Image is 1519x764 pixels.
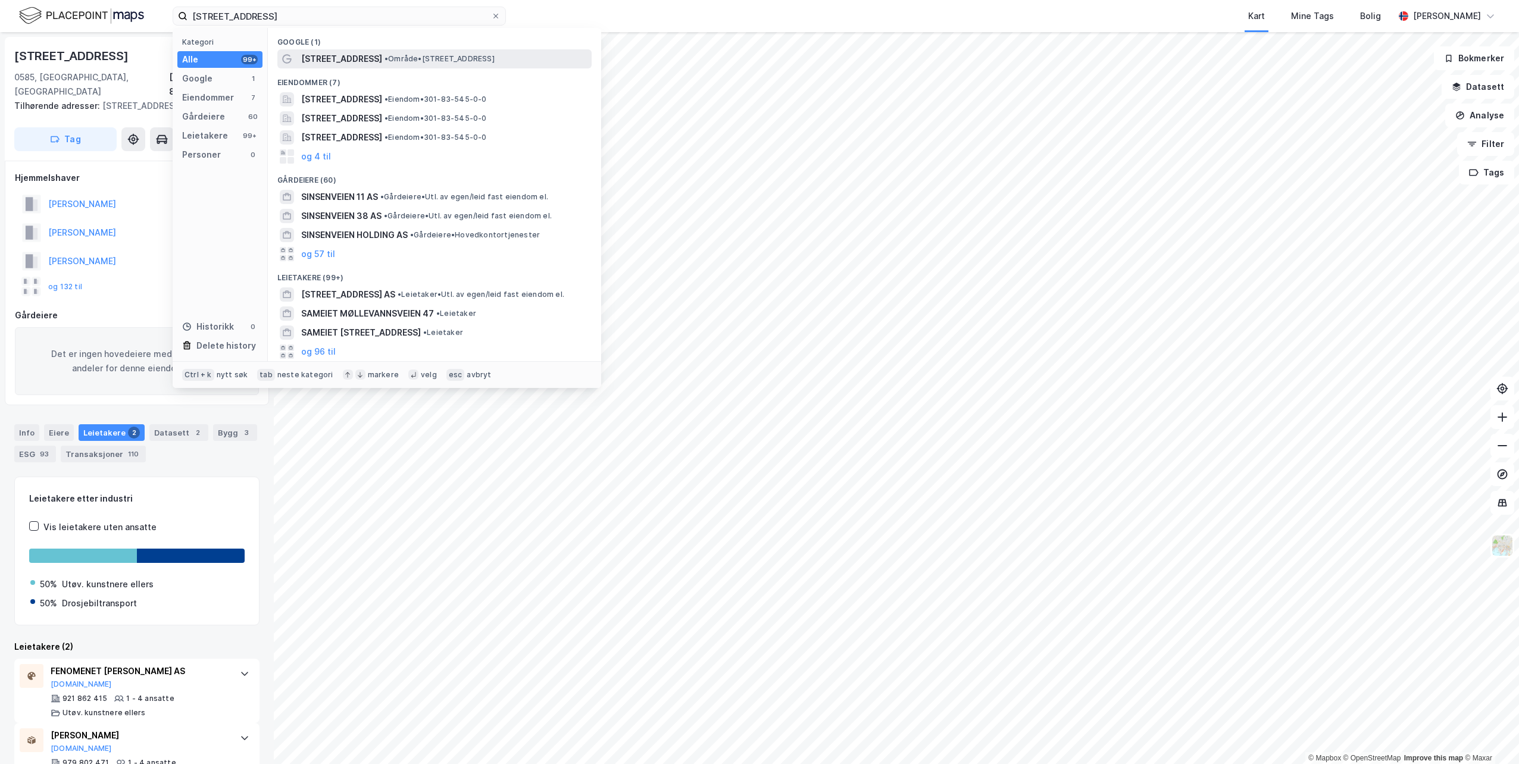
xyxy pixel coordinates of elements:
img: logo.f888ab2527a4732fd821a326f86c7f29.svg [19,5,144,26]
div: [GEOGRAPHIC_DATA], 83/15 [169,70,260,99]
div: avbryt [467,370,491,380]
iframe: Chat Widget [1459,707,1519,764]
div: Gårdeiere [182,109,225,124]
span: SAMEIET MØLLEVANNSVEIEN 47 [301,306,434,321]
div: 2 [192,427,204,439]
div: Leietakere [79,424,145,441]
div: Delete history [196,339,256,353]
div: Utøv. kunstnere ellers [62,577,154,591]
img: Z [1491,534,1514,557]
div: 7 [248,93,258,102]
span: Gårdeiere • Utl. av egen/leid fast eiendom el. [384,211,552,221]
div: Hjemmelshaver [15,171,259,185]
a: Mapbox [1308,754,1341,762]
span: • [436,309,440,318]
span: • [410,230,414,239]
div: 0 [248,150,258,159]
div: Leietakere [182,129,228,143]
input: Søk på adresse, matrikkel, gårdeiere, leietakere eller personer [187,7,491,25]
div: esc [446,369,465,381]
div: Alle [182,52,198,67]
span: SINSENVEIEN HOLDING AS [301,228,408,242]
span: Gårdeiere • Hovedkontortjenester [410,230,540,240]
div: 60 [248,112,258,121]
button: og 57 til [301,247,335,261]
button: Datasett [1442,75,1514,99]
span: Gårdeiere • Utl. av egen/leid fast eiendom el. [380,192,548,202]
span: Leietaker [423,328,463,337]
span: [STREET_ADDRESS] [301,52,382,66]
div: Datasett [149,424,208,441]
div: 99+ [241,55,258,64]
div: 1 - 4 ansatte [126,694,174,703]
div: 50% [40,577,57,591]
span: • [385,95,388,104]
div: 99+ [241,131,258,140]
div: Ctrl + k [182,369,214,381]
div: Utøv. kunstnere ellers [62,708,145,718]
div: Gårdeiere [15,308,259,322]
div: Leietakere (99+) [268,264,601,285]
span: • [385,114,388,123]
div: Kart [1248,9,1265,23]
div: Bolig [1360,9,1381,23]
div: nytt søk [217,370,248,380]
div: 110 [126,448,141,460]
span: Tilhørende adresser: [14,101,102,111]
button: og 96 til [301,345,336,359]
div: Mine Tags [1291,9,1334,23]
span: SAMEIET [STREET_ADDRESS] [301,325,421,340]
div: Leietakere etter industri [29,491,245,506]
span: • [380,192,384,201]
span: • [385,54,388,63]
div: 93 [37,448,51,460]
div: [STREET_ADDRESS] [14,99,250,113]
div: Gårdeiere (60) [268,166,601,187]
div: Transaksjoner [61,446,146,462]
div: 3 [240,427,252,439]
div: Historikk [182,320,234,334]
div: Det er ingen hovedeiere med signifikante andeler for denne eiendommen [15,327,259,395]
span: • [385,133,388,142]
a: Improve this map [1404,754,1463,762]
span: SINSENVEIEN 38 AS [301,209,382,223]
div: Bygg [213,424,257,441]
div: markere [368,370,399,380]
span: • [423,328,427,337]
div: Kontrollprogram for chat [1459,707,1519,764]
button: [DOMAIN_NAME] [51,744,112,753]
span: Eiendom • 301-83-545-0-0 [385,133,487,142]
div: [PERSON_NAME] [51,728,228,743]
span: Leietaker [436,309,476,318]
div: 1 [248,74,258,83]
button: og 4 til [301,149,331,164]
div: ESG [14,446,56,462]
div: FENOMENET [PERSON_NAME] AS [51,664,228,678]
span: [STREET_ADDRESS] [301,130,382,145]
div: Google (1) [268,28,601,49]
div: 2 [128,427,140,439]
a: OpenStreetMap [1343,754,1401,762]
div: Eiere [44,424,74,441]
div: velg [421,370,437,380]
div: Vis leietakere uten ansatte [43,520,157,534]
span: [STREET_ADDRESS] [301,92,382,107]
div: 50% [40,596,57,610]
div: 0585, [GEOGRAPHIC_DATA], [GEOGRAPHIC_DATA] [14,70,169,99]
div: 921 862 415 [62,694,107,703]
button: Tags [1459,161,1514,184]
div: [PERSON_NAME] [1413,9,1481,23]
div: tab [257,369,275,381]
span: Eiendom • 301-83-545-0-0 [385,95,487,104]
button: Analyse [1445,104,1514,127]
div: Google [182,71,212,86]
div: Info [14,424,39,441]
div: 0 [248,322,258,331]
button: [DOMAIN_NAME] [51,680,112,689]
div: [STREET_ADDRESS] [14,46,131,65]
button: Filter [1457,132,1514,156]
span: Område • [STREET_ADDRESS] [385,54,495,64]
span: [STREET_ADDRESS] [301,111,382,126]
div: Kategori [182,37,262,46]
span: Leietaker • Utl. av egen/leid fast eiendom el. [398,290,564,299]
